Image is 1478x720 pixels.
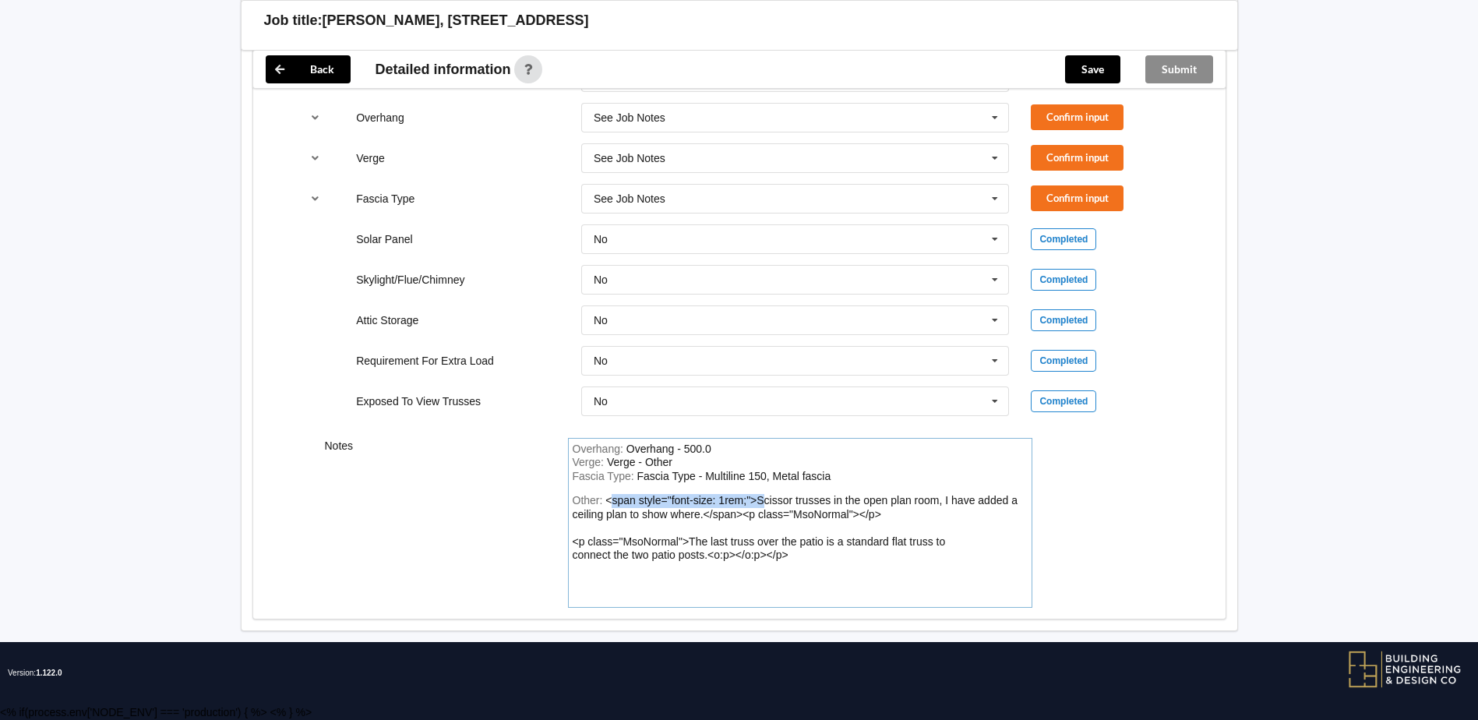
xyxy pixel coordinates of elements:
[594,274,608,285] div: No
[314,438,557,609] div: Notes
[1031,145,1123,171] button: Confirm input
[356,395,481,408] label: Exposed To View Trusses
[356,192,414,205] label: Fascia Type
[1031,269,1096,291] div: Completed
[356,274,464,286] label: Skylight/Flue/Chimney
[36,669,62,677] span: 1.122.0
[573,470,637,482] span: Fascia Type :
[1031,309,1096,331] div: Completed
[8,642,62,704] span: Version:
[356,111,404,124] label: Overhang
[300,185,330,213] button: reference-toggle
[356,152,385,164] label: Verge
[594,153,665,164] div: See Job Notes
[356,233,412,245] label: Solar Panel
[594,112,665,123] div: See Job Notes
[568,438,1032,609] form: notes-field
[1031,228,1096,250] div: Completed
[356,314,418,326] label: Attic Storage
[594,355,608,366] div: No
[356,355,494,367] label: Requirement For Extra Load
[594,315,608,326] div: No
[594,396,608,407] div: No
[266,55,351,83] button: Back
[323,12,589,30] h3: [PERSON_NAME], [STREET_ADDRESS]
[264,12,323,30] h3: Job title:
[607,456,672,468] div: Verge
[1348,650,1462,689] img: BEDC logo
[300,144,330,172] button: reference-toggle
[594,234,608,245] div: No
[1031,390,1096,412] div: Completed
[626,443,711,455] div: Overhang
[594,193,665,204] div: See Job Notes
[1031,350,1096,372] div: Completed
[573,456,607,468] span: Verge :
[573,443,626,455] span: Overhang :
[573,494,1018,561] div: Other
[637,470,831,482] div: FasciaType
[300,104,330,132] button: reference-toggle
[376,62,511,76] span: Detailed information
[1031,185,1123,211] button: Confirm input
[1031,104,1123,130] button: Confirm input
[573,494,606,506] span: Other:
[1065,55,1120,83] button: Save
